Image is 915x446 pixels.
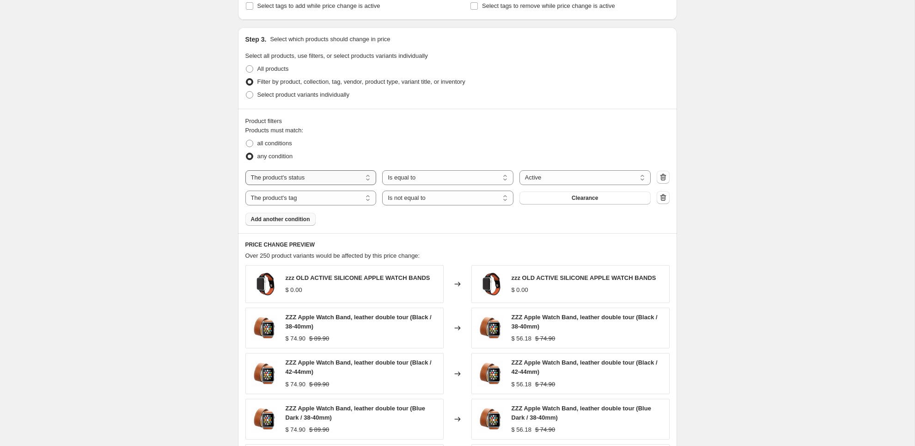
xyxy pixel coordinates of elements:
[257,91,349,98] span: Select product variants individually
[257,2,380,9] span: Select tags to add while price change is active
[512,359,658,375] span: ZZZ Apple Watch Band, leather double tour (Black / 42-44mm)
[512,380,531,389] div: $ 56.18
[309,380,329,389] strike: $ 89.90
[245,127,304,134] span: Products must match:
[309,425,329,434] strike: $ 89.90
[476,270,504,298] img: 144167_EpicActiveSilicone_02_110317_2000x_03c8527a-20e6-4511-9622-aa699529a5eb_80x.jpg
[512,334,531,343] div: $ 56.18
[250,314,278,342] img: HTB1e1ZhOpXXXXaEXFXXq6xXFXXX4_80x.jpg
[512,314,658,330] span: ZZZ Apple Watch Band, leather double tour (Black / 38-40mm)
[476,360,504,388] img: HTB1e1ZhOpXXXXaEXFXXq6xXFXXX4_80x.jpg
[257,153,293,160] span: any condition
[250,270,278,298] img: 144167_EpicActiveSilicone_02_110317_2000x_03c8527a-20e6-4511-9622-aa699529a5eb_80x.jpg
[245,241,670,248] h6: PRICE CHANGE PREVIEW
[286,380,305,389] div: $ 74.90
[535,334,555,343] strike: $ 74.90
[519,192,651,204] button: Clearance
[250,405,278,433] img: HTB1e1ZhOpXXXXaEXFXXq6xXFXXX4_80x.jpg
[245,52,428,59] span: Select all products, use filters, or select products variants individually
[512,285,528,295] div: $ 0.00
[286,314,432,330] span: ZZZ Apple Watch Band, leather double tour (Black / 38-40mm)
[512,274,656,281] span: zzz OLD ACTIVE SILICONE APPLE WATCH BANDS
[512,425,531,434] div: $ 56.18
[309,334,329,343] strike: $ 89.90
[512,405,651,421] span: ZZZ Apple Watch Band, leather double tour (Blue Dark / 38-40mm)
[250,360,278,388] img: HTB1e1ZhOpXXXXaEXFXXq6xXFXXX4_80x.jpg
[286,274,430,281] span: zzz OLD ACTIVE SILICONE APPLE WATCH BANDS
[286,334,305,343] div: $ 74.90
[257,78,465,85] span: Filter by product, collection, tag, vendor, product type, variant title, or inventory
[251,216,310,223] span: Add another condition
[476,405,504,433] img: HTB1e1ZhOpXXXXaEXFXXq6xXFXXX4_80x.jpg
[257,140,292,147] span: all conditions
[245,252,420,259] span: Over 250 product variants would be affected by this price change:
[535,425,555,434] strike: $ 74.90
[245,117,670,126] div: Product filters
[476,314,504,342] img: HTB1e1ZhOpXXXXaEXFXXq6xXFXXX4_80x.jpg
[245,35,267,44] h2: Step 3.
[286,359,432,375] span: ZZZ Apple Watch Band, leather double tour (Black / 42-44mm)
[245,213,316,226] button: Add another condition
[270,35,390,44] p: Select which products should change in price
[482,2,615,9] span: Select tags to remove while price change is active
[257,65,289,72] span: All products
[286,405,425,421] span: ZZZ Apple Watch Band, leather double tour (Blue Dark / 38-40mm)
[535,380,555,389] strike: $ 74.90
[286,425,305,434] div: $ 74.90
[286,285,302,295] div: $ 0.00
[572,194,598,202] span: Clearance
